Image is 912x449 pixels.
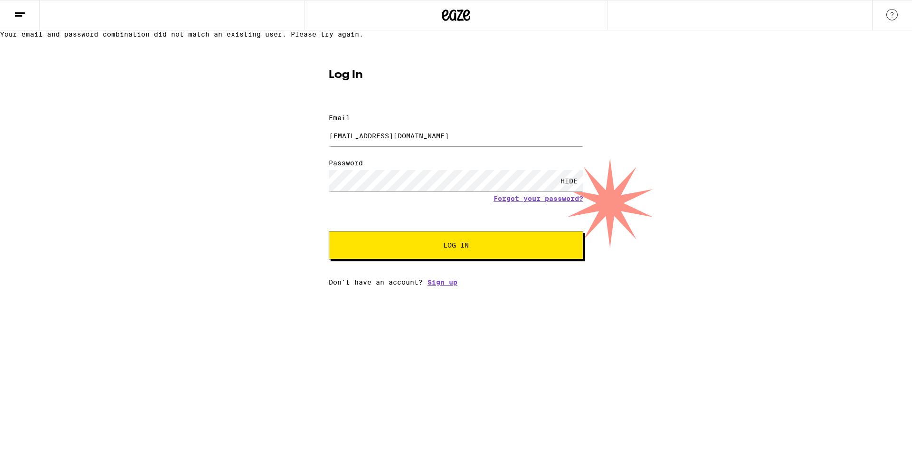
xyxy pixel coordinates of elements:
[329,278,583,286] div: Don't have an account?
[21,7,41,15] span: Help
[494,195,583,202] a: Forgot your password?
[329,159,363,167] label: Password
[443,242,469,248] span: Log In
[427,278,457,286] a: Sign up
[329,69,583,81] h1: Log In
[329,231,583,259] button: Log In
[329,114,350,122] label: Email
[329,125,583,146] input: Email
[555,170,583,191] div: HIDE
